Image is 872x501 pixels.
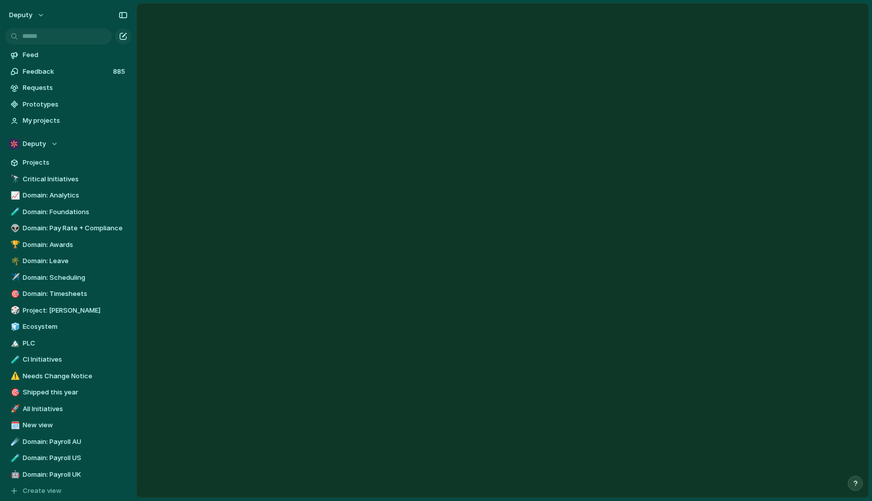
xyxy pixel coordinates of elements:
[5,369,131,384] a: ⚠️Needs Change Notice
[11,354,18,366] div: 🧪
[5,172,131,187] a: 🔭Critical Initiatives
[5,319,131,334] a: 🧊Ecosystem
[9,470,19,480] button: 🤖
[11,173,18,185] div: 🔭
[5,286,131,302] a: 🎯Domain: Timesheets
[11,420,18,431] div: 🗓️
[5,221,131,236] div: 👽Domain: Pay Rate + Compliance
[5,254,131,269] a: 🌴Domain: Leave
[11,469,18,480] div: 🤖
[5,113,131,128] a: My projects
[11,337,18,349] div: 🏔️
[11,305,18,316] div: 🎲
[9,404,19,414] button: 🚀
[9,338,19,348] button: 🏔️
[23,67,110,77] span: Feedback
[23,306,128,316] span: Project: [PERSON_NAME]
[9,322,19,332] button: 🧊
[9,10,32,20] span: deputy
[5,97,131,112] a: Prototypes
[11,321,18,333] div: 🧊
[11,272,18,283] div: ✈️
[11,190,18,202] div: 📈
[5,352,131,367] a: 🧪CI Initiatives
[11,239,18,250] div: 🏆
[9,355,19,365] button: 🧪
[9,387,19,397] button: 🎯
[5,47,131,63] a: Feed
[5,303,131,318] div: 🎲Project: [PERSON_NAME]
[23,387,128,397] span: Shipped this year
[5,188,131,203] a: 📈Domain: Analytics
[23,371,128,381] span: Needs Change Notice
[9,223,19,233] button: 👽
[5,155,131,170] a: Projects
[23,256,128,266] span: Domain: Leave
[9,273,19,283] button: ✈️
[9,174,19,184] button: 🔭
[5,205,131,220] a: 🧪Domain: Foundations
[11,387,18,398] div: 🎯
[23,453,128,463] span: Domain: Payroll US
[23,289,128,299] span: Domain: Timesheets
[23,174,128,184] span: Critical Initiatives
[23,83,128,93] span: Requests
[5,450,131,466] a: 🧪Domain: Payroll US
[23,50,128,60] span: Feed
[5,402,131,417] a: 🚀All Initiatives
[5,80,131,95] a: Requests
[5,7,50,23] button: deputy
[5,64,131,79] a: Feedback885
[11,370,18,382] div: ⚠️
[9,371,19,381] button: ⚠️
[113,67,127,77] span: 885
[23,190,128,201] span: Domain: Analytics
[23,338,128,348] span: PLC
[11,256,18,267] div: 🌴
[5,270,131,285] a: ✈️Domain: Scheduling
[9,240,19,250] button: 🏆
[23,322,128,332] span: Ecosystem
[5,418,131,433] a: 🗓️New view
[5,434,131,449] a: ☄️Domain: Payroll AU
[23,240,128,250] span: Domain: Awards
[5,237,131,253] a: 🏆Domain: Awards
[11,436,18,447] div: ☄️
[5,136,131,152] button: Deputy
[23,139,46,149] span: Deputy
[23,486,62,496] span: Create view
[11,206,18,218] div: 🧪
[23,158,128,168] span: Projects
[9,207,19,217] button: 🧪
[23,273,128,283] span: Domain: Scheduling
[23,207,128,217] span: Domain: Foundations
[23,437,128,447] span: Domain: Payroll AU
[5,385,131,400] a: 🎯Shipped this year
[11,288,18,300] div: 🎯
[11,453,18,464] div: 🧪
[5,483,131,498] button: Create view
[23,355,128,365] span: CI Initiatives
[9,453,19,463] button: 🧪
[23,116,128,126] span: My projects
[11,403,18,415] div: 🚀
[9,190,19,201] button: 📈
[9,437,19,447] button: ☄️
[5,336,131,351] a: 🏔️PLC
